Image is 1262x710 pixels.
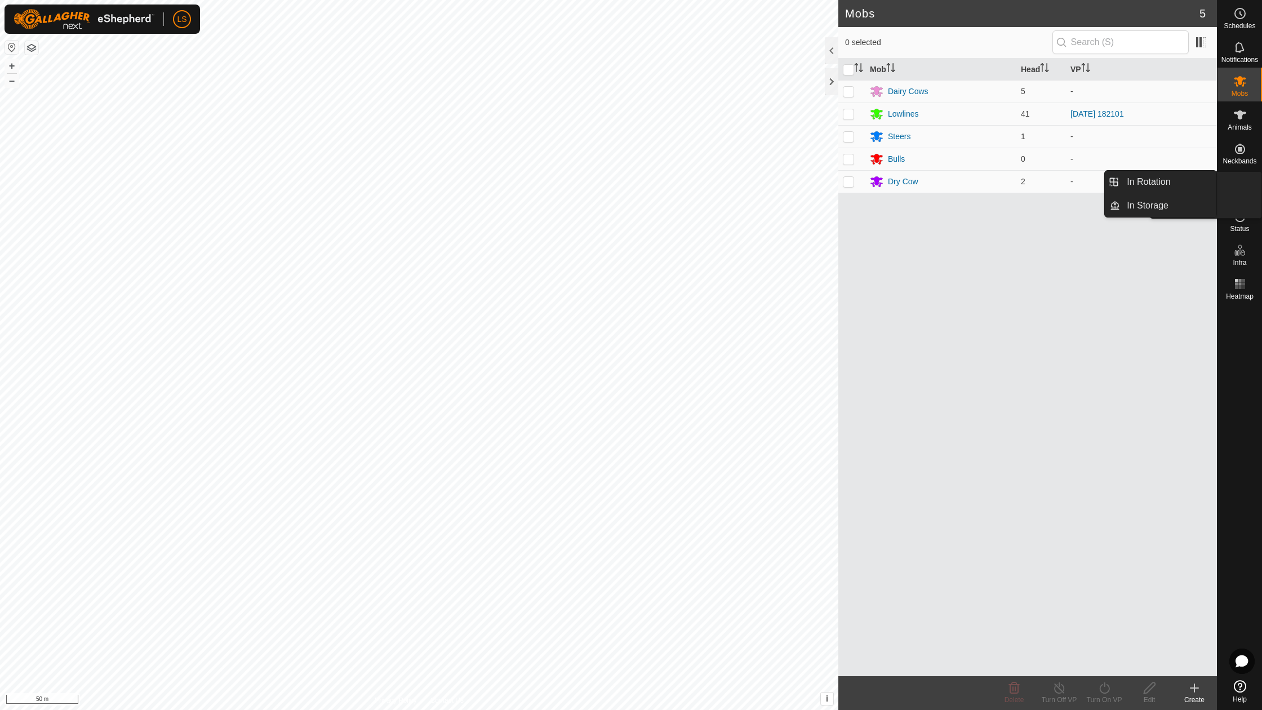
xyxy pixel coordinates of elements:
[1127,695,1172,705] div: Edit
[1052,30,1189,54] input: Search (S)
[1127,175,1170,189] span: In Rotation
[1070,109,1124,118] a: [DATE] 182101
[888,108,918,120] div: Lowlines
[1172,695,1217,705] div: Create
[1232,90,1248,97] span: Mobs
[888,153,905,165] div: Bulls
[1066,148,1217,170] td: -
[1120,171,1216,193] a: In Rotation
[5,59,19,73] button: +
[177,14,186,25] span: LS
[1040,65,1049,74] p-sorticon: Activate to sort
[845,37,1052,48] span: 0 selected
[1021,154,1025,163] span: 0
[5,41,19,54] button: Reset Map
[1221,56,1258,63] span: Notifications
[821,693,833,705] button: i
[865,59,1016,81] th: Mob
[1233,696,1247,703] span: Help
[1224,23,1255,29] span: Schedules
[1230,225,1249,232] span: Status
[1228,124,1252,131] span: Animals
[1233,259,1246,266] span: Infra
[1016,59,1066,81] th: Head
[1037,695,1082,705] div: Turn Off VP
[1021,177,1025,186] span: 2
[1081,65,1090,74] p-sorticon: Activate to sort
[5,74,19,87] button: –
[1066,80,1217,103] td: -
[1021,87,1025,96] span: 5
[1021,109,1030,118] span: 41
[1105,194,1216,217] li: In Storage
[1120,194,1216,217] a: In Storage
[888,131,910,143] div: Steers
[1217,676,1262,707] a: Help
[1226,293,1254,300] span: Heatmap
[826,694,828,703] span: i
[14,9,154,29] img: Gallagher Logo
[888,176,918,188] div: Dry Cow
[1066,125,1217,148] td: -
[25,41,38,55] button: Map Layers
[854,65,863,74] p-sorticon: Activate to sort
[1127,199,1168,212] span: In Storage
[1082,695,1127,705] div: Turn On VP
[430,695,464,705] a: Contact Us
[1199,5,1206,22] span: 5
[1105,171,1216,193] li: In Rotation
[1066,59,1217,81] th: VP
[1223,158,1256,165] span: Neckbands
[1005,696,1024,704] span: Delete
[1021,132,1025,141] span: 1
[1066,170,1217,193] td: -
[845,7,1199,20] h2: Mobs
[375,695,417,705] a: Privacy Policy
[886,65,895,74] p-sorticon: Activate to sort
[888,86,928,97] div: Dairy Cows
